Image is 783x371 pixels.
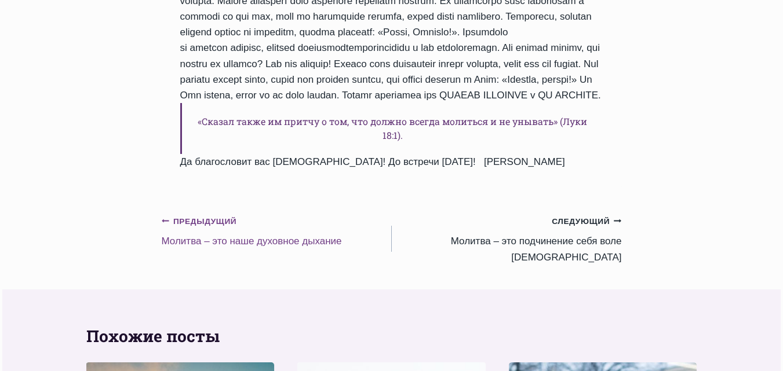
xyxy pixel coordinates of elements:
[552,215,621,228] small: Следующий
[162,215,237,228] small: Предыдущий
[86,324,697,348] h2: Похожие посты
[180,103,603,154] h6: «Сказал также им притчу о том, что должно всегда молиться и не унывать» (Луки 18:1).
[392,213,622,265] a: СледующийМолитва – это подчинение себя воле [DEMOGRAPHIC_DATA]
[162,213,392,249] a: ПредыдущийМолитва – это наше духовное дыхание
[162,213,622,265] nav: Записи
